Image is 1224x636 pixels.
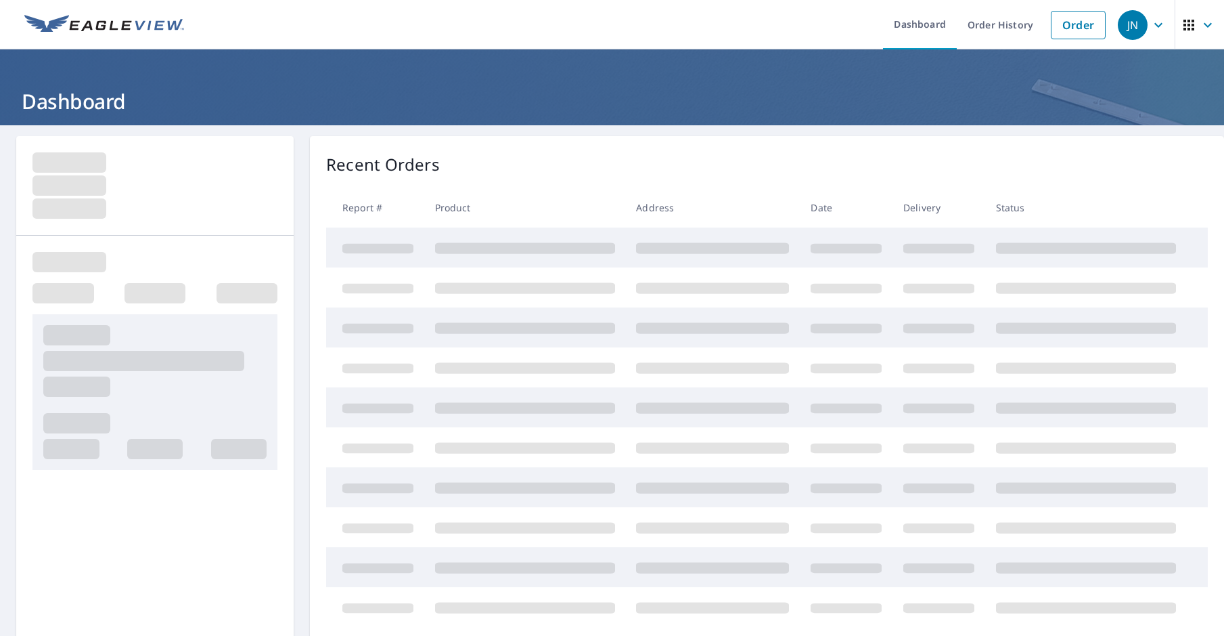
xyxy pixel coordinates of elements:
div: JN [1118,10,1148,40]
a: Order [1051,11,1106,39]
p: Recent Orders [326,152,440,177]
h1: Dashboard [16,87,1208,115]
th: Product [424,188,626,228]
th: Address [625,188,800,228]
th: Report # [326,188,424,228]
th: Delivery [892,188,985,228]
th: Status [985,188,1187,228]
th: Date [800,188,892,228]
img: EV Logo [24,15,184,35]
